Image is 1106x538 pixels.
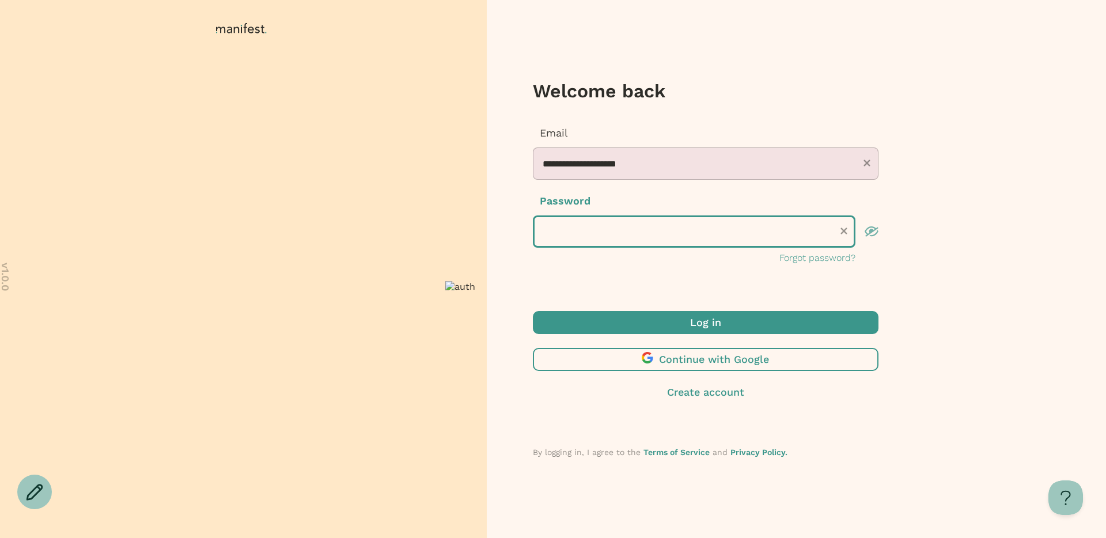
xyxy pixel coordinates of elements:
button: Log in [533,311,878,334]
a: Terms of Service [643,448,710,457]
a: Privacy Policy. [730,448,787,457]
span: By logging in, I agree to the and [533,448,787,457]
img: auth [445,281,475,292]
p: Email [533,126,878,141]
iframe: Help Scout Beacon - Open [1048,480,1083,515]
h3: Welcome back [533,79,878,103]
button: Create account [533,385,878,400]
button: Forgot password? [779,251,855,265]
p: Password [533,194,878,209]
button: Continue with Google [533,348,878,371]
